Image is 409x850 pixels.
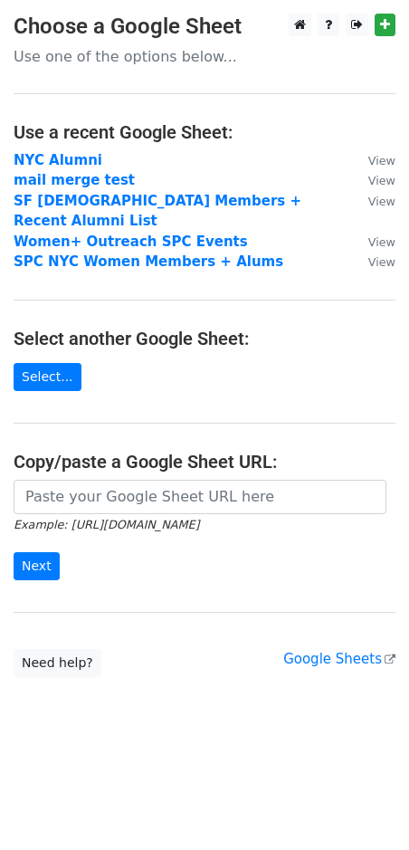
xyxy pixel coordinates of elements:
h4: Copy/paste a Google Sheet URL: [14,451,395,473]
a: View [350,193,395,209]
a: Women+ Outreach SPC Events [14,234,248,250]
h3: Choose a Google Sheet [14,14,395,40]
a: View [350,152,395,168]
small: Example: [URL][DOMAIN_NAME] [14,518,199,531]
small: View [368,195,395,208]
p: Use one of the options below... [14,47,395,66]
a: mail merge test [14,172,135,188]
a: Select... [14,363,81,391]
a: Need help? [14,649,101,677]
a: Google Sheets [283,651,395,667]
h4: Select another Google Sheet: [14,328,395,349]
small: View [368,235,395,249]
a: View [350,253,395,270]
a: View [350,234,395,250]
a: NYC Alumni [14,152,102,168]
small: View [368,174,395,187]
h4: Use a recent Google Sheet: [14,121,395,143]
a: SPC NYC Women Members + Alums [14,253,283,270]
input: Paste your Google Sheet URL here [14,480,386,514]
a: SF [DEMOGRAPHIC_DATA] Members + Recent Alumni List [14,193,301,230]
input: Next [14,552,60,580]
a: View [350,172,395,188]
small: View [368,255,395,269]
small: View [368,154,395,167]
